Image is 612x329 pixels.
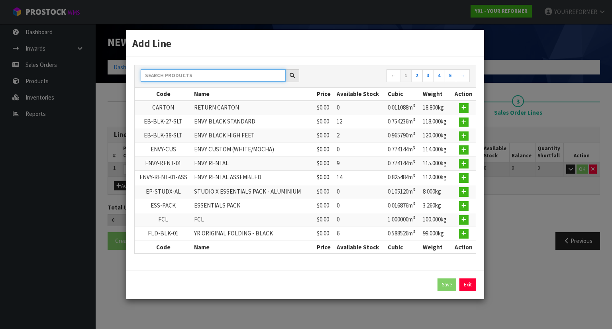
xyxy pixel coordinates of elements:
sup: 3 [413,187,415,192]
th: Available Stock [335,241,386,253]
td: EB-BLK-27-SLT [135,115,192,129]
td: 0 [335,199,386,213]
td: ENVY BLACK STANDARD [192,115,315,129]
sup: 3 [413,159,415,164]
td: 99.000kg [421,227,452,241]
td: 6 [335,227,386,241]
a: → [456,69,470,82]
td: ENVY-CUS [135,143,192,157]
td: ENVY RENTAL [192,157,315,171]
td: 100.000kg [421,213,452,227]
td: 9 [335,157,386,171]
th: Weight [421,241,452,253]
nav: Page navigation [311,69,470,83]
td: FLD-BLK-01 [135,227,192,241]
a: 3 [422,69,434,82]
td: 0.588526m [386,227,420,241]
a: ← [386,69,400,82]
td: ENVY BLACK HIGH FEET [192,129,315,143]
td: ENVY-RENT-01-ASS [135,171,192,185]
th: Price [315,241,335,253]
sup: 3 [413,215,415,220]
td: 0.774144m [386,143,420,157]
td: $0.00 [315,129,335,143]
td: $0.00 [315,227,335,241]
td: 112.000kg [421,171,452,185]
td: EB-BLK-38-SLT [135,129,192,143]
td: ESSENTIALS PACK [192,199,315,213]
a: Exit [459,278,476,291]
td: $0.00 [315,157,335,171]
a: 4 [433,69,445,82]
td: CARTON [135,101,192,115]
sup: 3 [413,201,415,206]
td: $0.00 [315,101,335,115]
td: EP-STUDX-AL [135,185,192,199]
td: 120.000kg [421,129,452,143]
th: Weight [421,88,452,100]
h3: Add Line [132,36,478,51]
td: 2 [335,129,386,143]
td: YR ORIGINAL FOLDING - BLACK [192,227,315,241]
a: 1 [400,69,412,82]
td: 0.774144m [386,157,420,171]
td: 0 [335,213,386,227]
th: Available Stock [335,88,386,100]
sup: 3 [413,103,415,108]
th: Cubic [386,88,420,100]
sup: 3 [413,229,415,234]
td: RETURN CARTON [192,101,315,115]
td: 114.000kg [421,143,452,157]
th: Code [135,241,192,253]
td: 118.000kg [421,115,452,129]
th: Name [192,241,315,253]
th: Price [315,88,335,100]
td: ENVY CUSTOM (WHITE/MOCHA) [192,143,315,157]
td: 0 [335,143,386,157]
sup: 3 [413,117,415,122]
td: ENVY RENTAL ASSEMBLED [192,171,315,185]
td: $0.00 [315,143,335,157]
td: $0.00 [315,115,335,129]
td: $0.00 [315,171,335,185]
button: Save [437,278,456,291]
td: 0.754236m [386,115,420,129]
td: ESS-PACK [135,199,192,213]
td: STUDIO X ESSENTIALS PACK - ALUMINIUM [192,185,315,199]
td: 0.965790m [386,129,420,143]
th: Action [451,88,476,100]
a: 5 [445,69,456,82]
td: 0.825484m [386,171,420,185]
td: 14 [335,171,386,185]
td: FCL [192,213,315,227]
td: $0.00 [315,199,335,213]
td: 0.016876m [386,199,420,213]
td: 0 [335,101,386,115]
a: 2 [411,69,423,82]
td: FCL [135,213,192,227]
td: 0 [335,185,386,199]
td: 1.000000m [386,213,420,227]
td: 3.260kg [421,199,452,213]
th: Action [451,241,476,253]
td: 115.000kg [421,157,452,171]
td: 0.105120m [386,185,420,199]
th: Cubic [386,241,420,253]
sup: 3 [413,173,415,178]
sup: 3 [413,145,415,151]
td: $0.00 [315,213,335,227]
td: $0.00 [315,185,335,199]
th: Code [135,88,192,100]
td: 12 [335,115,386,129]
td: 0.011088m [386,101,420,115]
td: 18.800kg [421,101,452,115]
sup: 3 [413,131,415,136]
td: 8.000kg [421,185,452,199]
th: Name [192,88,315,100]
td: ENVY-RENT-01 [135,157,192,171]
input: Search products [141,69,286,82]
